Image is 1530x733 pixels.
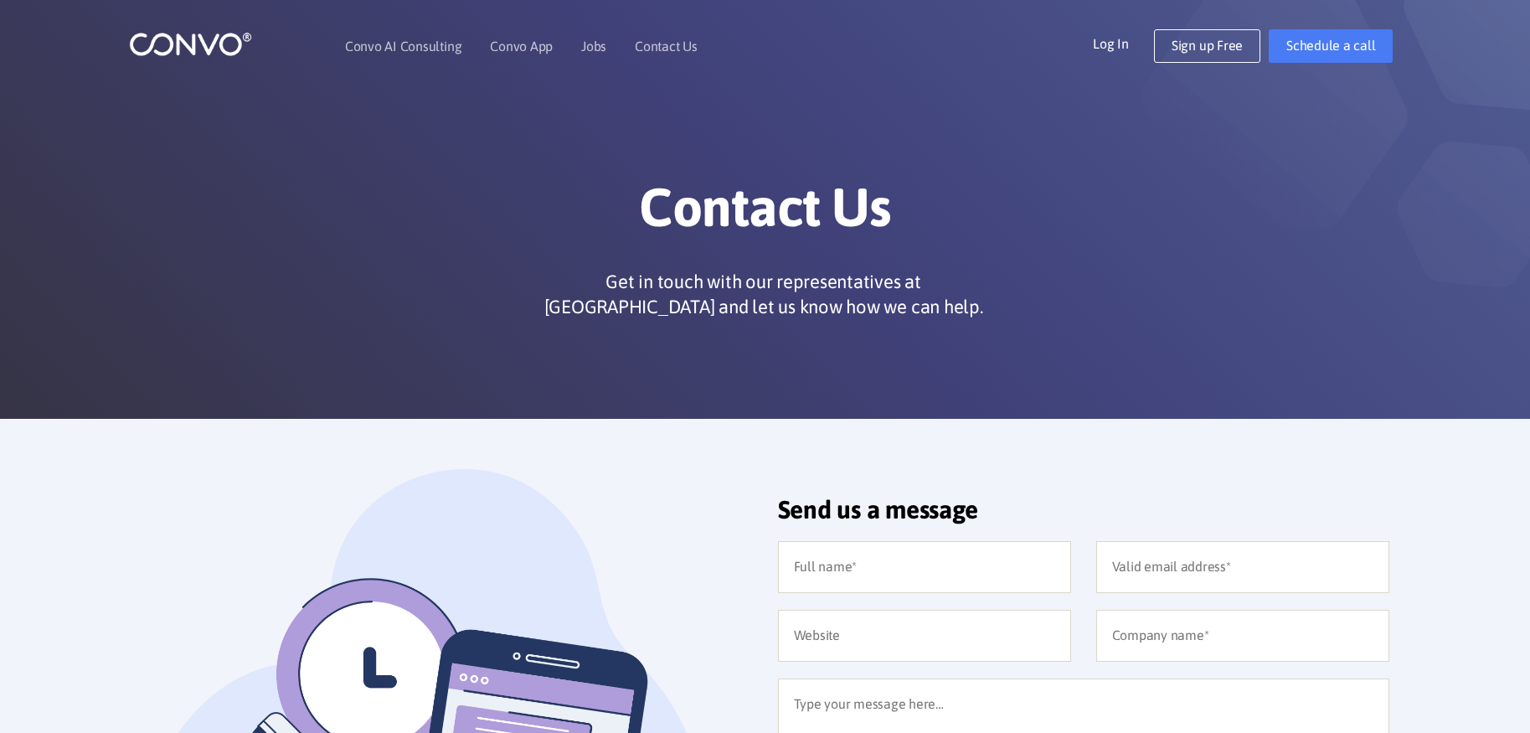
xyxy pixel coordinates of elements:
a: Schedule a call [1269,29,1393,63]
a: Jobs [581,39,606,53]
a: Contact Us [635,39,698,53]
p: Get in touch with our representatives at [GEOGRAPHIC_DATA] and let us know how we can help. [538,269,990,319]
input: Company name* [1096,610,1389,662]
img: logo_1.png [129,31,252,57]
a: Convo AI Consulting [345,39,461,53]
a: Log In [1093,29,1154,56]
a: Sign up Free [1154,29,1260,63]
h2: Send us a message [778,494,1389,537]
a: Convo App [490,39,553,53]
input: Website [778,610,1071,662]
input: Full name* [778,541,1071,593]
h1: Contact Us [301,175,1230,252]
input: Valid email address* [1096,541,1389,593]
